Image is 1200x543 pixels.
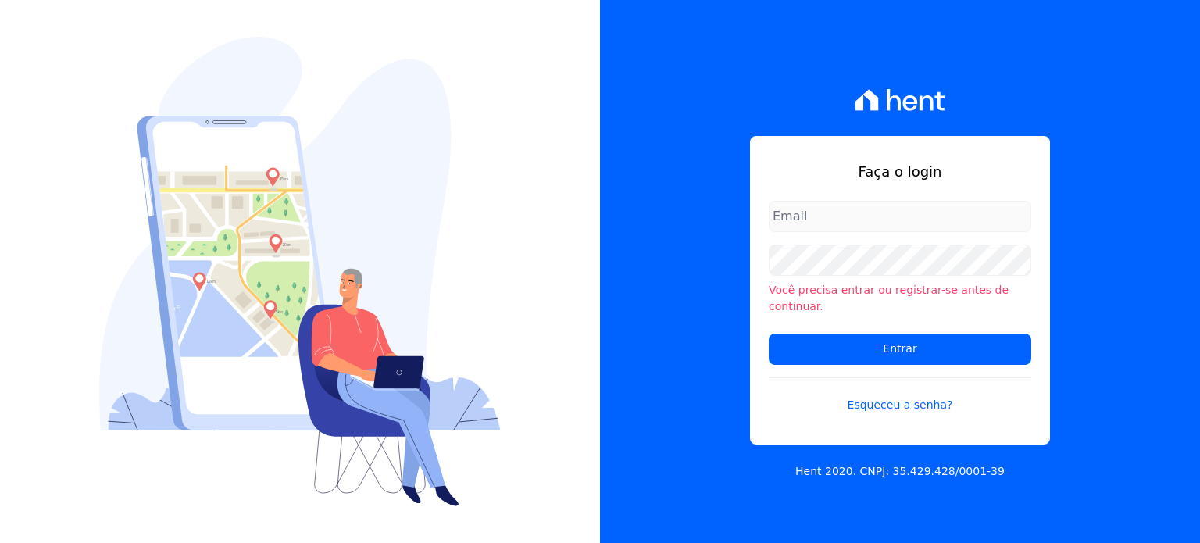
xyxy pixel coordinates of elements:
[769,377,1031,413] a: Esqueceu a senha?
[769,161,1031,182] h1: Faça o login
[769,201,1031,232] input: Email
[769,282,1031,315] li: Você precisa entrar ou registrar-se antes de continuar.
[99,37,501,506] img: Login
[795,463,1005,480] p: Hent 2020. CNPJ: 35.429.428/0001-39
[769,334,1031,365] input: Entrar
